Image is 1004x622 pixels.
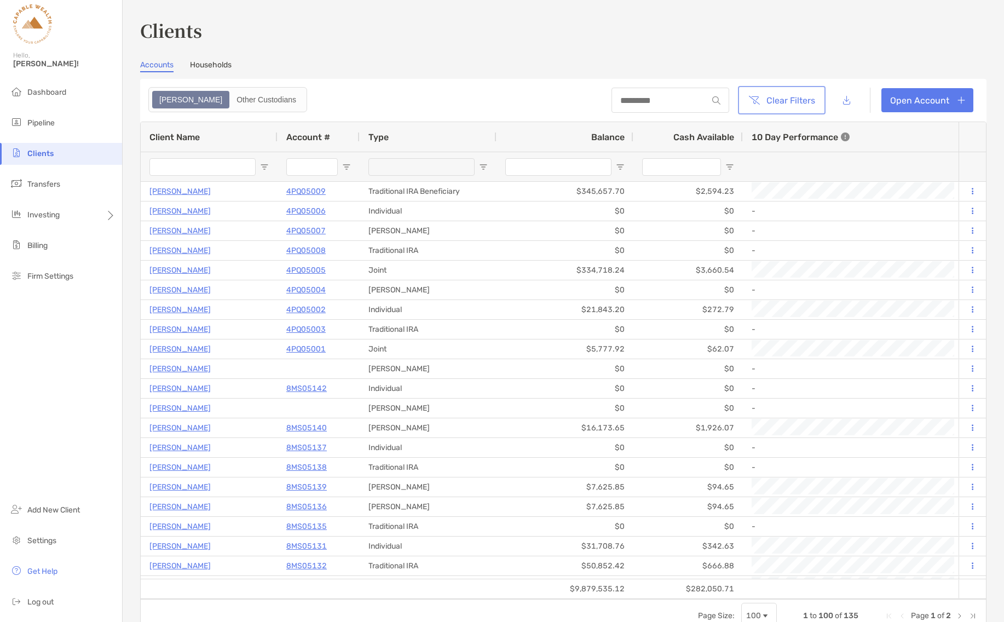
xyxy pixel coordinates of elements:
[286,520,327,533] a: 8MS05135
[725,163,734,171] button: Open Filter Menu
[286,224,326,238] p: 4PQ05007
[286,559,327,573] p: 8MS05132
[633,221,743,240] div: $0
[360,339,497,359] div: Joint
[810,611,817,620] span: to
[286,480,327,494] a: 8MS05139
[10,146,23,159] img: clients icon
[368,132,389,142] span: Type
[752,458,953,476] div: -
[360,379,497,398] div: Individual
[286,421,327,435] p: 8MS05140
[286,500,327,514] a: 8MS05136
[633,339,743,359] div: $62.07
[286,539,327,553] a: 8MS05131
[360,517,497,536] div: Traditional IRA
[642,158,721,176] input: Cash Available Filter Input
[752,379,953,398] div: -
[752,241,953,260] div: -
[27,505,80,515] span: Add New Client
[27,536,56,545] span: Settings
[616,163,625,171] button: Open Filter Menu
[479,163,488,171] button: Open Filter Menu
[497,477,633,497] div: $7,625.85
[149,401,211,415] a: [PERSON_NAME]
[149,460,211,474] a: [PERSON_NAME]
[149,303,211,316] p: [PERSON_NAME]
[803,611,808,620] span: 1
[342,163,351,171] button: Open Filter Menu
[712,96,720,105] img: input icon
[10,533,23,546] img: settings icon
[497,579,633,598] div: $9,879,535.12
[497,359,633,378] div: $0
[360,201,497,221] div: Individual
[360,537,497,556] div: Individual
[149,480,211,494] a: [PERSON_NAME]
[360,359,497,378] div: [PERSON_NAME]
[633,359,743,378] div: $0
[360,300,497,319] div: Individual
[752,439,953,457] div: -
[955,612,964,620] div: Next Page
[360,221,497,240] div: [PERSON_NAME]
[633,458,743,477] div: $0
[360,418,497,437] div: [PERSON_NAME]
[360,261,497,280] div: Joint
[286,441,327,454] p: 8MS05137
[633,418,743,437] div: $1,926.07
[149,263,211,277] a: [PERSON_NAME]
[149,283,211,297] a: [PERSON_NAME]
[149,520,211,533] p: [PERSON_NAME]
[633,399,743,418] div: $0
[633,280,743,300] div: $0
[360,182,497,201] div: Traditional IRA Beneficiary
[752,517,953,535] div: -
[140,18,986,43] h3: Clients
[360,241,497,260] div: Traditional IRA
[286,382,327,395] p: 8MS05142
[497,458,633,477] div: $0
[911,611,929,620] span: Page
[153,92,228,107] div: Zoe
[752,320,953,338] div: -
[27,118,55,128] span: Pipeline
[360,497,497,516] div: [PERSON_NAME]
[497,537,633,556] div: $31,708.76
[752,122,850,152] div: 10 Day Performance
[698,611,735,620] div: Page Size:
[835,611,842,620] span: of
[27,149,54,158] span: Clients
[286,158,338,176] input: Account # Filter Input
[190,60,232,72] a: Households
[360,280,497,300] div: [PERSON_NAME]
[497,379,633,398] div: $0
[633,320,743,339] div: $0
[286,342,326,356] p: 4PQ05001
[286,303,326,316] a: 4PQ05002
[10,269,23,282] img: firm-settings icon
[497,300,633,319] div: $21,843.20
[497,497,633,516] div: $7,625.85
[10,177,23,190] img: transfers icon
[360,556,497,575] div: Traditional IRA
[286,132,330,142] span: Account #
[497,517,633,536] div: $0
[286,460,327,474] a: 8MS05138
[149,185,211,198] a: [PERSON_NAME]
[10,238,23,251] img: billing icon
[591,132,625,142] span: Balance
[633,379,743,398] div: $0
[148,87,307,112] div: segmented control
[149,539,211,553] p: [PERSON_NAME]
[497,320,633,339] div: $0
[881,88,973,112] a: Open Account
[360,458,497,477] div: Traditional IRA
[752,281,953,299] div: -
